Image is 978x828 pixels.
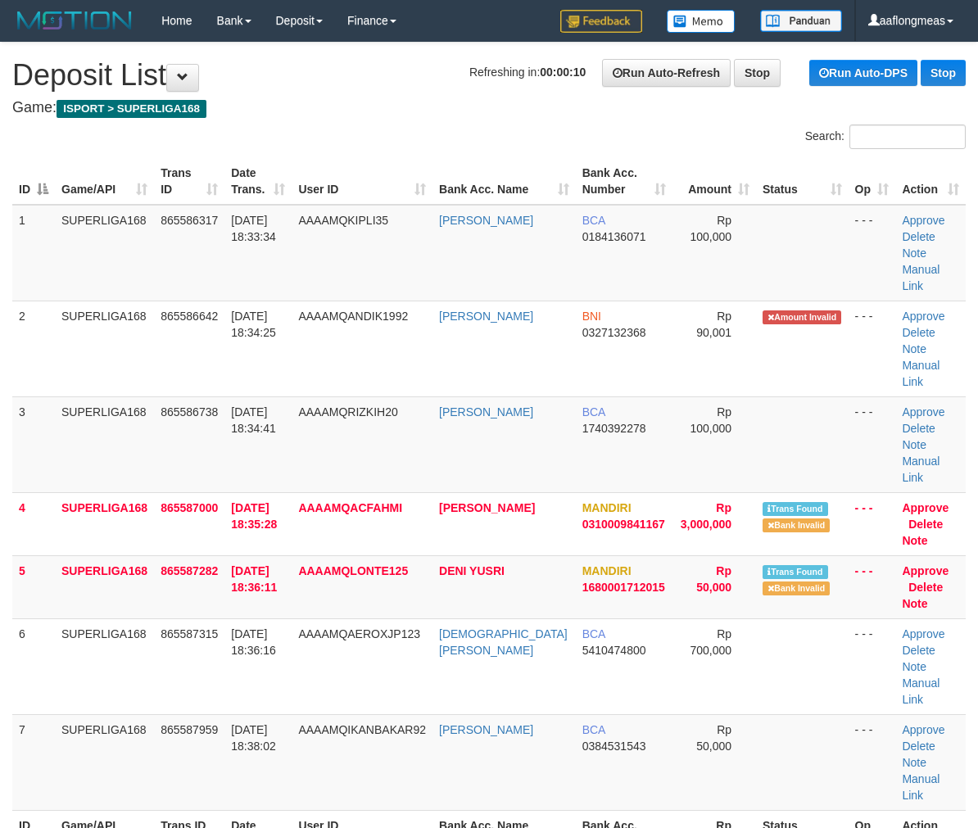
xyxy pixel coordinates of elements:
[902,740,935,753] a: Delete
[439,405,533,419] a: [PERSON_NAME]
[55,158,154,205] th: Game/API: activate to sort column ascending
[902,214,944,227] a: Approve
[298,405,397,419] span: AAAAMQRIZKIH20
[231,214,276,243] span: [DATE] 18:33:34
[756,158,849,205] th: Status: activate to sort column ascending
[439,214,533,227] a: [PERSON_NAME]
[292,158,432,205] th: User ID: activate to sort column ascending
[576,158,672,205] th: Bank Acc. Number: activate to sort column ascending
[298,501,402,514] span: AAAAMQACFAHMI
[902,310,944,323] a: Approve
[12,396,55,492] td: 3
[55,396,154,492] td: SUPERLIGA168
[12,301,55,396] td: 2
[902,230,935,243] a: Delete
[231,501,277,531] span: [DATE] 18:35:28
[921,60,966,86] a: Stop
[12,205,55,301] td: 1
[809,60,917,86] a: Run Auto-DPS
[439,723,533,736] a: [PERSON_NAME]
[696,723,731,753] span: Rp 50,000
[439,627,568,657] a: [DEMOGRAPHIC_DATA][PERSON_NAME]
[12,492,55,555] td: 4
[560,10,642,33] img: Feedback.jpg
[582,422,646,435] span: Copy 1740392278 to clipboard
[12,555,55,618] td: 5
[12,100,966,116] h4: Game:
[582,627,605,640] span: BCA
[582,230,646,243] span: Copy 0184136071 to clipboard
[231,564,277,594] span: [DATE] 18:36:11
[849,301,896,396] td: - - -
[582,564,632,577] span: MANDIRI
[55,492,154,555] td: SUPERLIGA168
[902,564,949,577] a: Approve
[902,501,949,514] a: Approve
[760,10,842,32] img: panduan.png
[902,405,944,419] a: Approve
[849,205,896,301] td: - - -
[582,581,665,594] span: Copy 1680001712015 to clipboard
[902,247,926,260] a: Note
[12,618,55,714] td: 6
[902,644,935,657] a: Delete
[672,158,756,205] th: Amount: activate to sort column ascending
[439,564,505,577] a: DENI YUSRI
[696,564,731,594] span: Rp 50,000
[849,618,896,714] td: - - -
[602,59,731,87] a: Run Auto-Refresh
[849,492,896,555] td: - - -
[667,10,736,33] img: Button%20Memo.svg
[582,501,632,514] span: MANDIRI
[231,627,276,657] span: [DATE] 18:36:16
[908,581,943,594] a: Delete
[582,326,646,339] span: Copy 0327132368 to clipboard
[902,756,926,769] a: Note
[902,597,927,610] a: Note
[763,581,830,595] span: Bank is not match
[582,644,646,657] span: Copy 5410474800 to clipboard
[849,396,896,492] td: - - -
[582,740,646,753] span: Copy 0384531543 to clipboard
[231,405,276,435] span: [DATE] 18:34:41
[298,723,426,736] span: AAAAMQIKANBAKAR92
[439,501,535,514] a: [PERSON_NAME]
[540,66,586,79] strong: 00:00:10
[55,555,154,618] td: SUPERLIGA168
[231,723,276,753] span: [DATE] 18:38:02
[439,310,533,323] a: [PERSON_NAME]
[298,214,388,227] span: AAAAMQKIPLI35
[224,158,292,205] th: Date Trans.: activate to sort column ascending
[902,660,926,673] a: Note
[690,405,731,435] span: Rp 100,000
[895,158,966,205] th: Action: activate to sort column ascending
[12,158,55,205] th: ID: activate to sort column descending
[12,59,966,92] h1: Deposit List
[161,564,218,577] span: 865587282
[57,100,206,118] span: ISPORT > SUPERLIGA168
[763,565,828,579] span: Similar transaction found
[582,518,665,531] span: Copy 0310009841167 to clipboard
[902,342,926,355] a: Note
[55,714,154,810] td: SUPERLIGA168
[231,310,276,339] span: [DATE] 18:34:25
[161,723,218,736] span: 865587959
[55,205,154,301] td: SUPERLIGA168
[12,8,137,33] img: MOTION_logo.png
[849,714,896,810] td: - - -
[690,214,731,243] span: Rp 100,000
[432,158,576,205] th: Bank Acc. Name: activate to sort column ascending
[734,59,781,87] a: Stop
[902,772,940,802] a: Manual Link
[902,359,940,388] a: Manual Link
[763,502,828,516] span: Similar transaction found
[902,263,940,292] a: Manual Link
[582,214,605,227] span: BCA
[681,501,731,531] span: Rp 3,000,000
[902,534,927,547] a: Note
[161,405,218,419] span: 865586738
[902,455,940,484] a: Manual Link
[902,723,944,736] a: Approve
[582,405,605,419] span: BCA
[161,501,218,514] span: 865587000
